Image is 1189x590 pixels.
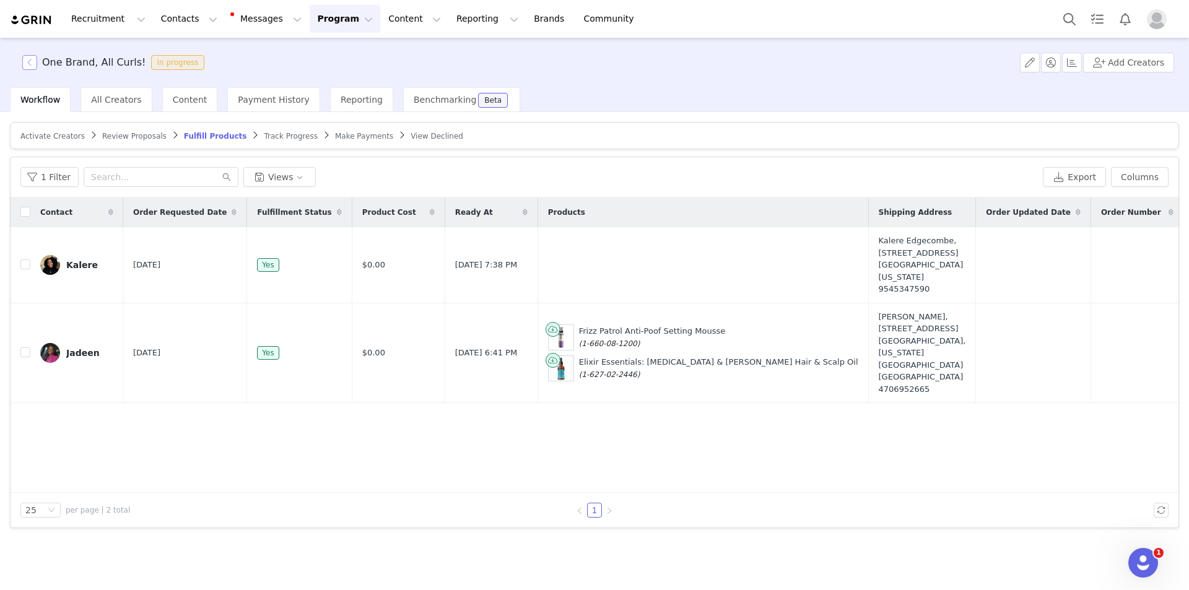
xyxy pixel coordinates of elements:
[1112,5,1139,33] button: Notifications
[22,55,209,70] span: [object Object]
[257,258,279,272] span: Yes
[20,167,79,187] button: 1 Filter
[1056,5,1083,33] button: Search
[484,97,502,104] div: Beta
[577,5,647,33] a: Community
[48,506,55,515] i: icon: down
[1083,53,1174,72] button: Add Creators
[1111,167,1169,187] button: Columns
[362,347,385,359] span: $0.00
[243,167,316,187] button: Views
[579,370,640,379] span: (1-627-02-2446)
[40,255,60,275] img: 86b50197-bcbb-4e1b-a486-e8aa5bd95c1e.jpg
[879,311,966,396] div: [PERSON_NAME], [STREET_ADDRESS] [GEOGRAPHIC_DATA], [US_STATE][GEOGRAPHIC_DATA] [GEOGRAPHIC_DATA]
[222,173,231,181] i: icon: search
[40,255,113,275] a: Kalere
[225,5,309,33] button: Messages
[549,325,573,350] img: Product Image
[341,95,383,105] span: Reporting
[40,343,60,363] img: c4991dd2-179f-4a3a-8f8b-baf2c74388ac.jpg
[552,356,570,381] img: Product Image
[449,5,526,33] button: Reporting
[362,207,416,218] span: Product Cost
[257,207,331,218] span: Fulfillment Status
[548,207,585,218] span: Products
[133,347,160,359] span: [DATE]
[1101,207,1161,218] span: Order Number
[102,132,167,141] span: Review Proposals
[133,207,227,218] span: Order Requested Date
[238,95,310,105] span: Payment History
[40,207,72,218] span: Contact
[587,503,602,518] li: 1
[455,207,493,218] span: Ready At
[606,507,613,514] i: icon: right
[1139,9,1179,29] button: Profile
[66,260,98,270] div: Kalere
[588,503,601,517] a: 1
[579,339,640,348] span: (1-660-08-1200)
[362,259,385,271] span: $0.00
[602,503,617,518] li: Next Page
[576,507,583,514] i: icon: left
[151,55,205,70] span: In progress
[10,14,53,26] img: grin logo
[184,132,247,141] span: Fulfill Products
[1043,167,1106,187] button: Export
[879,207,952,218] span: Shipping Address
[572,503,587,518] li: Previous Page
[1128,548,1158,578] iframe: Intercom live chat
[173,95,207,105] span: Content
[66,505,130,516] span: per page | 2 total
[579,356,858,380] div: Elixir Essentials: [MEDICAL_DATA] & [PERSON_NAME] Hair & Scalp Oil
[879,383,966,396] div: 4706952665
[1147,9,1167,29] img: placeholder-profile.jpg
[455,347,517,359] span: [DATE] 6:41 PM
[1154,548,1164,558] span: 1
[411,132,463,141] span: View Declined
[64,5,153,33] button: Recruitment
[986,207,1071,218] span: Order Updated Date
[91,95,141,105] span: All Creators
[335,132,393,141] span: Make Payments
[264,132,317,141] span: Track Progress
[526,5,575,33] a: Brands
[154,5,225,33] button: Contacts
[414,95,476,105] span: Benchmarking
[66,348,100,358] div: Jadeen
[40,343,113,363] a: Jadeen
[20,95,60,105] span: Workflow
[455,259,517,271] span: [DATE] 7:38 PM
[381,5,448,33] button: Content
[879,283,966,295] div: 9545347590
[42,55,146,70] h3: One Brand, All Curls!
[1084,5,1111,33] a: Tasks
[879,235,966,295] div: Kalere Edgecombe, [STREET_ADDRESS] [GEOGRAPHIC_DATA][US_STATE]
[257,346,279,360] span: Yes
[20,132,85,141] span: Activate Creators
[133,259,160,271] span: [DATE]
[310,5,380,33] button: Program
[579,325,726,349] div: Frizz Patrol Anti-Poof Setting Mousse
[84,167,238,187] input: Search...
[25,503,37,517] div: 25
